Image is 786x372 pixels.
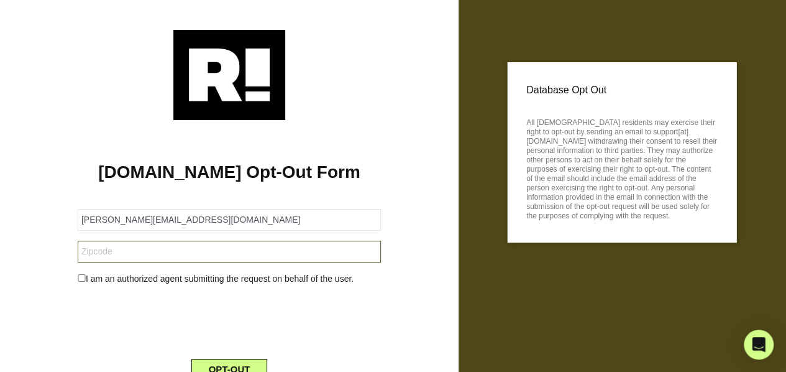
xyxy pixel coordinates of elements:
[68,272,390,286] div: I am an authorized agent submitting the request on behalf of the user.
[173,30,285,120] img: Retention.com
[744,330,774,360] div: Open Intercom Messenger
[135,295,324,344] iframe: reCAPTCHA
[78,241,381,263] input: Zipcode
[78,209,381,231] input: Email Address
[526,81,718,100] p: Database Opt Out
[19,162,440,183] h1: [DOMAIN_NAME] Opt-Out Form
[526,114,718,221] p: All [DEMOGRAPHIC_DATA] residents may exercise their right to opt-out by sending an email to suppo...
